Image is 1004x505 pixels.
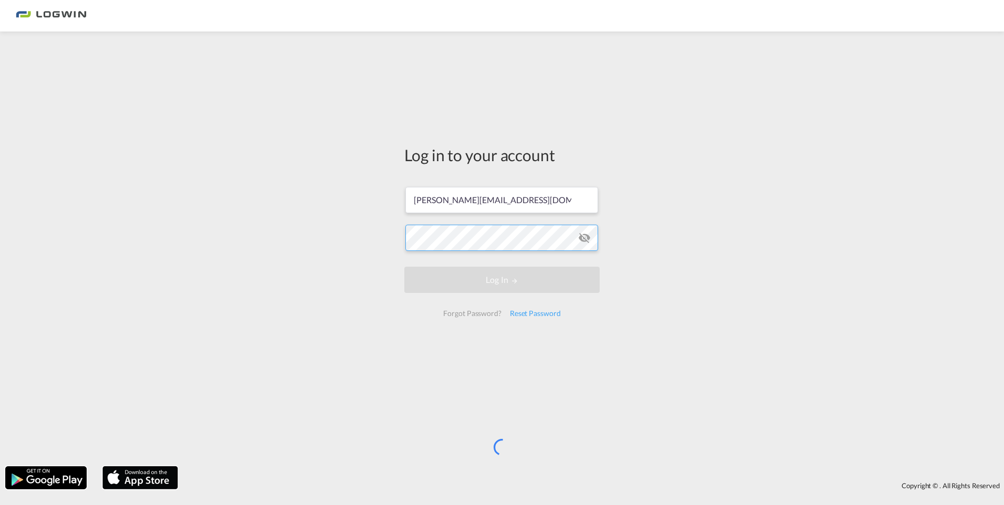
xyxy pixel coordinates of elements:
[4,465,88,490] img: google.png
[101,465,179,490] img: apple.png
[183,477,1004,495] div: Copyright © . All Rights Reserved
[506,304,565,323] div: Reset Password
[404,144,600,166] div: Log in to your account
[578,232,591,244] md-icon: icon-eye-off
[439,304,505,323] div: Forgot Password?
[404,267,600,293] button: LOGIN
[16,4,87,28] img: bc73a0e0d8c111efacd525e4c8ad7d32.png
[405,187,598,213] input: Enter email/phone number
